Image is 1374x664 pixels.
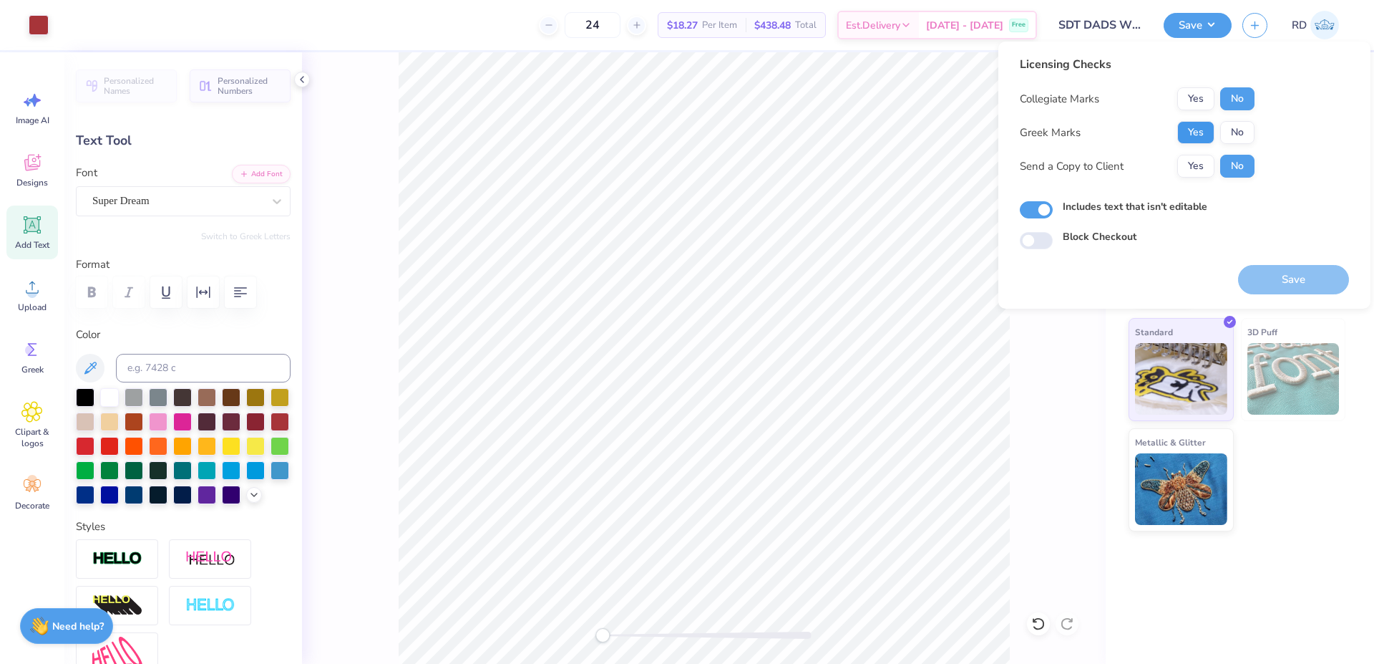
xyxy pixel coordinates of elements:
[201,231,291,242] button: Switch to Greek Letters
[1247,324,1277,340] span: 3D Puff
[702,18,737,33] span: Per Item
[76,256,291,273] label: Format
[16,115,49,126] span: Image AI
[76,131,291,150] div: Text Tool
[1063,199,1207,214] label: Includes text that isn't editable
[9,426,56,449] span: Clipart & logos
[846,18,900,33] span: Est. Delivery
[1135,324,1173,340] span: Standard
[667,18,698,33] span: $18.27
[116,354,291,382] input: e.g. 7428 c
[926,18,1003,33] span: [DATE] - [DATE]
[1020,125,1081,141] div: Greek Marks
[595,628,610,643] div: Accessibility label
[1220,121,1254,144] button: No
[1247,343,1340,415] img: 3D Puff
[185,597,235,614] img: Negative Space
[1135,343,1227,415] img: Standard
[15,239,49,251] span: Add Text
[1310,11,1339,39] img: Rommel Del Rosario
[92,595,142,617] img: 3D Illusion
[76,165,97,181] label: Font
[190,69,291,102] button: Personalized Numbers
[104,76,168,96] span: Personalized Names
[15,500,49,511] span: Decorate
[1164,13,1232,38] button: Save
[1220,155,1254,178] button: No
[76,327,291,343] label: Color
[185,550,235,568] img: Shadow
[1177,121,1214,144] button: Yes
[16,177,48,188] span: Designs
[1020,158,1124,175] div: Send a Copy to Client
[92,551,142,567] img: Stroke
[795,18,817,33] span: Total
[565,12,620,38] input: – –
[1020,91,1099,107] div: Collegiate Marks
[1220,87,1254,110] button: No
[1292,17,1307,34] span: RD
[52,620,104,633] strong: Need help?
[1285,11,1345,39] a: RD
[1048,11,1153,39] input: Untitled Design
[1135,453,1227,525] img: Metallic & Glitter
[1012,20,1025,30] span: Free
[21,364,44,375] span: Greek
[76,69,177,102] button: Personalized Names
[76,519,105,535] label: Styles
[232,165,291,183] button: Add Font
[1020,56,1254,73] div: Licensing Checks
[1177,155,1214,178] button: Yes
[18,302,47,313] span: Upload
[1177,87,1214,110] button: Yes
[1063,229,1136,244] label: Block Checkout
[218,76,282,96] span: Personalized Numbers
[754,18,791,33] span: $438.48
[1135,435,1206,450] span: Metallic & Glitter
